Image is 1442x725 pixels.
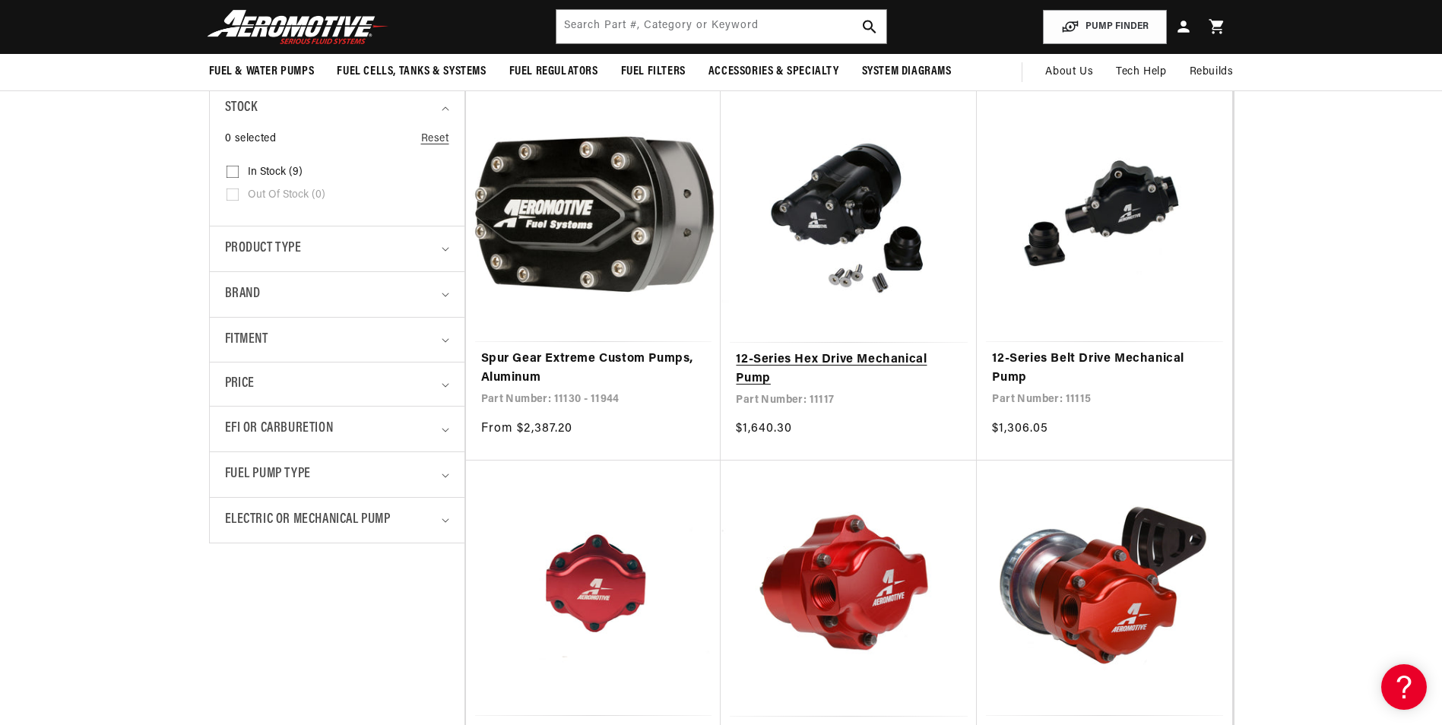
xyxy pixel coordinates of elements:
[697,54,851,90] summary: Accessories & Specialty
[498,54,610,90] summary: Fuel Regulators
[203,9,393,45] img: Aeromotive
[225,329,268,351] span: Fitment
[736,350,962,389] a: 12-Series Hex Drive Mechanical Pump
[1116,64,1166,81] span: Tech Help
[851,54,963,90] summary: System Diagrams
[225,498,449,543] summary: Electric or Mechanical Pump (0 selected)
[225,318,449,362] summary: Fitment (0 selected)
[337,64,486,80] span: Fuel Cells, Tanks & Systems
[421,131,449,147] a: Reset
[225,374,255,394] span: Price
[853,10,886,43] button: search button
[1178,54,1245,90] summary: Rebuilds
[225,283,261,306] span: Brand
[325,54,497,90] summary: Fuel Cells, Tanks & Systems
[225,86,449,131] summary: Stock (0 selected)
[556,10,886,43] input: Search by Part Number, Category or Keyword
[1104,54,1177,90] summary: Tech Help
[248,188,325,202] span: Out of stock (0)
[1190,64,1234,81] span: Rebuilds
[225,226,449,271] summary: Product type (0 selected)
[1034,54,1104,90] a: About Us
[992,350,1217,388] a: 12-Series Belt Drive Mechanical Pump
[1043,10,1167,44] button: PUMP FINDER
[225,362,449,406] summary: Price
[225,418,334,440] span: EFI or Carburetion
[708,64,839,80] span: Accessories & Specialty
[225,131,277,147] span: 0 selected
[225,238,302,260] span: Product type
[225,97,258,119] span: Stock
[198,54,326,90] summary: Fuel & Water Pumps
[862,64,952,80] span: System Diagrams
[225,464,311,486] span: Fuel Pump Type
[225,509,391,531] span: Electric or Mechanical Pump
[209,64,315,80] span: Fuel & Water Pumps
[248,166,303,179] span: In stock (9)
[509,64,598,80] span: Fuel Regulators
[225,272,449,317] summary: Brand (0 selected)
[610,54,697,90] summary: Fuel Filters
[225,452,449,497] summary: Fuel Pump Type (0 selected)
[1045,66,1093,78] span: About Us
[225,407,449,451] summary: EFI or Carburetion (0 selected)
[481,350,706,388] a: Spur Gear Extreme Custom Pumps, Aluminum
[621,64,686,80] span: Fuel Filters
